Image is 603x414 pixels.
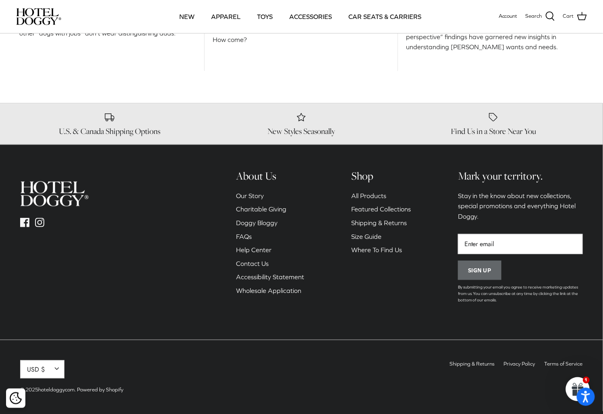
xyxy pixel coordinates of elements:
[563,11,587,22] a: Cart
[526,11,555,22] a: Search
[526,12,542,21] span: Search
[77,387,123,393] a: Powered by Shopify
[282,3,339,30] a: ACCESSORIES
[351,233,381,240] a: Size Guide
[236,205,287,213] a: Charitable Giving
[20,360,64,378] button: USD $
[20,387,76,393] span: © 2025 .
[351,192,386,199] a: All Products
[236,273,305,280] a: Accessibility Statement
[250,3,280,30] a: TOYS
[20,18,197,52] div: We’ve all come across vest-wearing guide dogs, but many other “dogs with jobs” don’t wear disting...
[458,261,501,280] button: Sign up
[458,284,583,303] p: By submitting your email you agree to receive marketing updates from us. You can unsubscribe at a...
[211,126,392,136] h6: New Styles Seasonally
[499,12,518,21] a: Account
[10,392,22,404] img: Cookie policy
[20,126,200,136] h6: U.S. & Canada Shipping Options
[351,219,407,226] a: Shipping & Returns
[499,13,518,19] span: Account
[236,287,302,294] a: Wholesale Application
[20,181,89,207] img: hoteldoggycom
[236,246,272,253] a: Help Center
[6,389,25,408] div: Cookie policy
[504,361,535,367] a: Privacy Policy
[8,391,23,406] button: Cookie policy
[545,361,583,367] a: Terms of Service
[120,3,481,30] div: Primary navigation
[38,387,75,393] a: hoteldoggycom
[458,234,583,255] input: Email
[404,111,584,136] a: Find Us in a Store Near You
[343,169,419,312] div: Secondary navigation
[236,260,269,267] a: Contact Us
[16,8,61,25] img: hoteldoggycom
[351,169,411,183] h6: Shop
[236,169,305,183] h6: About Us
[404,126,584,136] h6: Find Us in a Store Near You
[35,218,44,227] a: Instagram
[236,219,278,226] a: Doggy Bloggy
[204,3,248,30] a: APPAREL
[228,169,313,312] div: Secondary navigation
[458,169,583,183] h6: Mark your territory.
[236,233,252,240] a: FAQs
[172,3,202,30] a: NEW
[446,360,587,372] ul: Secondary navigation
[351,246,402,253] a: Where To Find Us
[563,12,574,21] span: Cart
[20,111,200,136] a: U.S. & Canada Shipping Options
[351,205,411,213] a: Featured Collections
[236,192,264,199] a: Our Story
[450,361,495,367] a: Shipping & Returns
[458,191,583,222] p: Stay in the know about new collections, special promotions and everything Hotel Doggy.
[20,218,29,227] a: Facebook
[341,3,429,30] a: CAR SEATS & CARRIERS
